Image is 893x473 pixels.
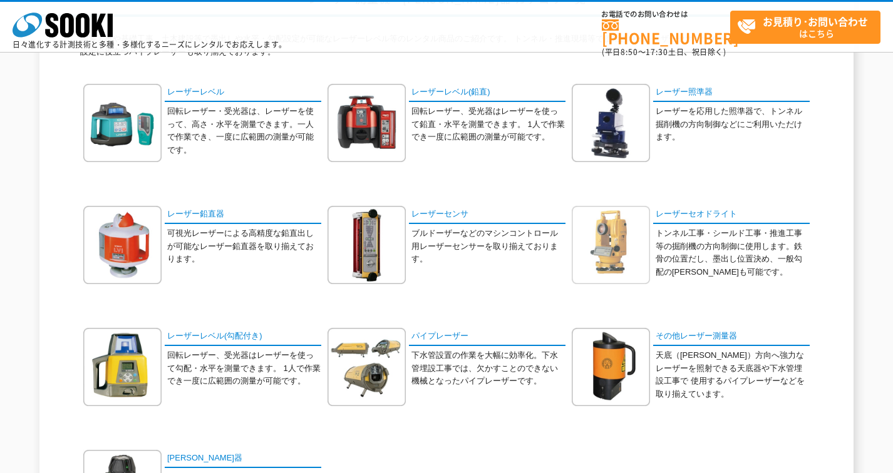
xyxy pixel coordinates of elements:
[763,14,868,29] strong: お見積り･お問い合わせ
[411,349,565,388] p: 下水管設置の作業を大幅に効率化。下水管埋設工事では、欠かすことのできない機械となったパイプレーザーです。
[653,84,810,102] a: レーザー照準器
[409,206,565,224] a: レーザーセンサ
[328,206,406,284] img: レーザーセンサ
[328,328,406,406] img: パイプレーザー
[653,328,810,346] a: その他レーザー測量器
[167,349,321,388] p: 回転レーザー、受光器はレーザーを使って勾配・水平を測量できます。 1人で作業でき一度に広範囲の測量が可能です。
[656,105,810,144] p: レーザーを応用した照準器で、トンネル掘削機の方向制御などにご利用いただけます。
[602,11,730,18] span: お電話でのお問い合わせは
[165,84,321,102] a: レーザーレベル
[621,46,638,58] span: 8:50
[646,46,668,58] span: 17:30
[602,46,726,58] span: (平日 ～ 土日、祝日除く)
[165,450,321,468] a: [PERSON_NAME]器
[737,11,880,43] span: はこちら
[602,19,730,45] a: [PHONE_NUMBER]
[167,227,321,266] p: 可視光レーザーによる高精度な鉛直出しが可能なレーザー鉛直器を取り揃えております。
[83,328,162,406] img: レーザーレベル(勾配付き)
[165,328,321,346] a: レーザーレベル(勾配付き)
[165,206,321,224] a: レーザー鉛直器
[83,206,162,284] img: レーザー鉛直器
[13,41,287,48] p: 日々進化する計測技術と多種・多様化するニーズにレンタルでお応えします。
[328,84,406,162] img: レーザーレベル(鉛直)
[653,206,810,224] a: レーザーセオドライト
[409,328,565,346] a: パイプレーザー
[167,105,321,157] p: 回転レーザー・受光器は、レーザーを使って、高さ・水平を測量できます。一人で作業でき、一度に広範囲の測量が可能です。
[730,11,880,44] a: お見積り･お問い合わせはこちら
[411,227,565,266] p: ブルドーザーなどのマシンコントロール用レーザーセンサーを取り揃えております。
[411,105,565,144] p: 回転レーザー、受光器はレーザーを使って鉛直・水平を測量できます。 1人で作業でき一度に広範囲の測量が可能です。
[83,84,162,162] img: レーザーレベル
[572,328,650,406] img: その他レーザー測量器
[572,206,650,284] img: レーザーセオドライト
[656,349,810,401] p: 天底（[PERSON_NAME]）方向へ強力なレーザーを照射できる天底器や下水管埋設工事で 使用するパイプレーザーなどを取り揃えています。
[572,84,650,162] img: レーザー照準器
[409,84,565,102] a: レーザーレベル(鉛直)
[656,227,810,279] p: トンネル工事・シールド工事・推進工事等の掘削機の方向制御に使用します。鉄骨の位置だし、墨出し位置決め、一般勾配の[PERSON_NAME]も可能です。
